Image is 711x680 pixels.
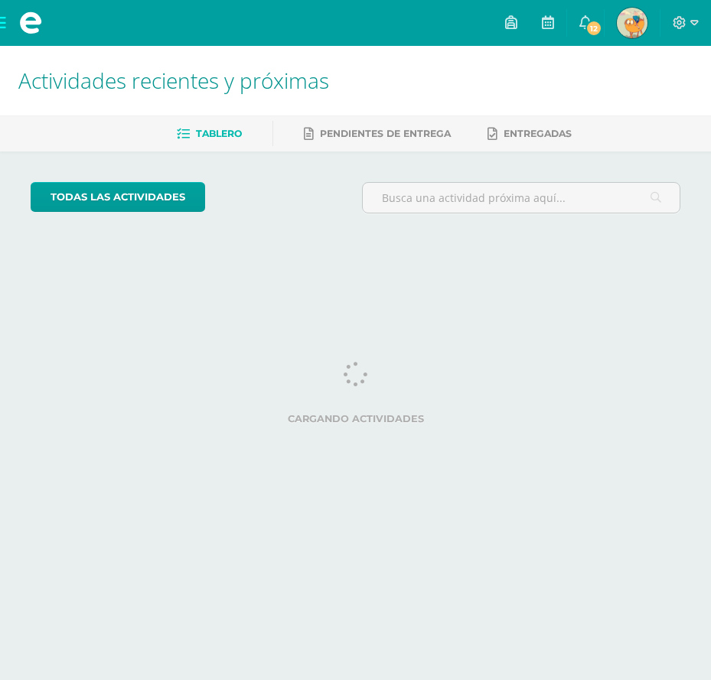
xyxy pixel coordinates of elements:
span: Entregadas [504,128,572,139]
input: Busca una actividad próxima aquí... [363,183,680,213]
a: Tablero [177,122,242,146]
label: Cargando actividades [31,413,680,425]
a: todas las Actividades [31,182,205,212]
span: Tablero [196,128,242,139]
a: Entregadas [488,122,572,146]
a: Pendientes de entrega [304,122,451,146]
span: Pendientes de entrega [320,128,451,139]
img: 7388f2e29a4c387b5ffeb8877dd3829d.png [617,8,647,38]
span: 12 [585,20,602,37]
span: Actividades recientes y próximas [18,66,329,95]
